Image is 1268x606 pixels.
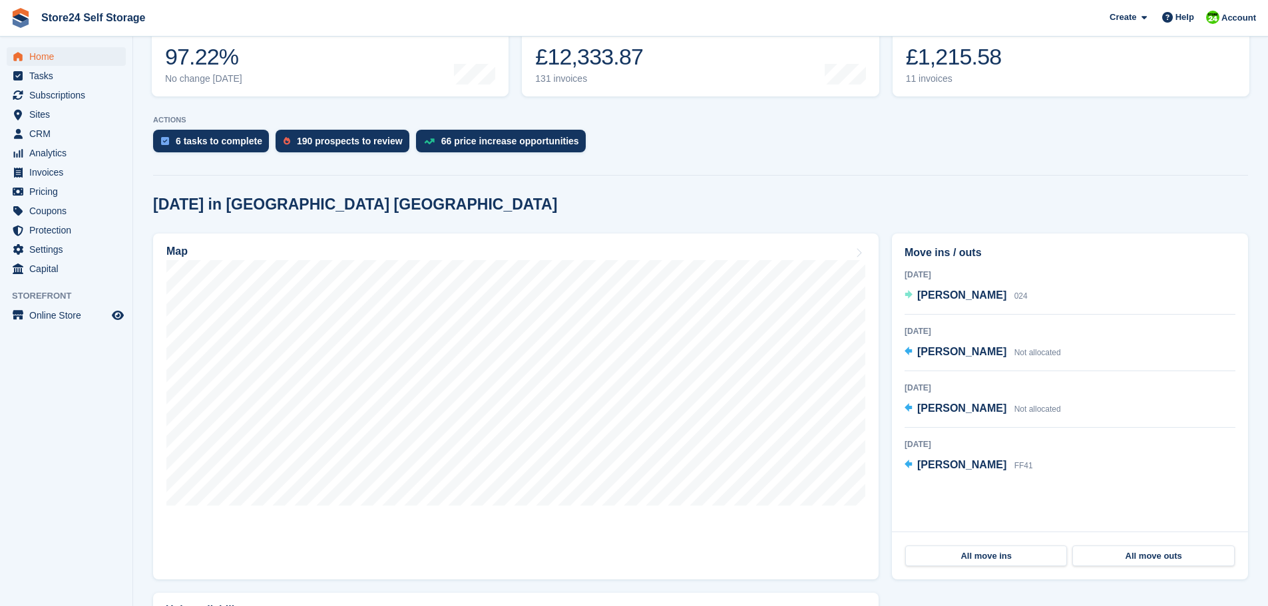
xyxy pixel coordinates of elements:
[12,289,132,303] span: Storefront
[905,325,1235,337] div: [DATE]
[7,144,126,162] a: menu
[1014,291,1028,301] span: 024
[276,130,416,159] a: 190 prospects to review
[7,47,126,66] a: menu
[905,457,1033,474] a: [PERSON_NAME] FF41
[153,130,276,159] a: 6 tasks to complete
[1221,11,1256,25] span: Account
[905,344,1061,361] a: [PERSON_NAME] Not allocated
[917,459,1006,470] span: [PERSON_NAME]
[176,136,262,146] div: 6 tasks to complete
[29,163,109,182] span: Invoices
[165,73,242,84] div: No change [DATE]
[905,287,1028,305] a: [PERSON_NAME] 024
[893,12,1249,96] a: Awaiting payment £1,215.58 11 invoices
[416,130,592,159] a: 66 price increase opportunities
[7,86,126,104] a: menu
[905,545,1067,567] a: All move ins
[153,233,879,579] a: Map
[7,221,126,239] a: menu
[29,306,109,325] span: Online Store
[152,12,509,96] a: Occupancy 97.22% No change [DATE]
[7,240,126,259] a: menu
[29,259,109,278] span: Capital
[1072,545,1234,567] a: All move outs
[905,245,1235,261] h2: Move ins / outs
[905,438,1235,450] div: [DATE]
[36,7,151,29] a: Store24 Self Storage
[161,137,169,145] img: task-75834270c22a3079a89374b754ae025e5fb1db73e45f91037f5363f120a921f8.svg
[7,105,126,124] a: menu
[1110,11,1136,24] span: Create
[29,182,109,201] span: Pricing
[905,382,1235,394] div: [DATE]
[917,402,1006,414] span: [PERSON_NAME]
[1014,348,1061,357] span: Not allocated
[153,116,1248,124] p: ACTIONS
[441,136,579,146] div: 66 price increase opportunities
[917,289,1006,301] span: [PERSON_NAME]
[29,240,109,259] span: Settings
[906,43,1002,71] div: £1,215.58
[7,67,126,85] a: menu
[917,346,1006,357] span: [PERSON_NAME]
[7,163,126,182] a: menu
[1014,461,1033,470] span: FF41
[29,144,109,162] span: Analytics
[7,124,126,143] a: menu
[1175,11,1194,24] span: Help
[29,86,109,104] span: Subscriptions
[7,202,126,220] a: menu
[29,47,109,66] span: Home
[535,43,643,71] div: £12,333.87
[906,73,1002,84] div: 11 invoices
[7,306,126,325] a: menu
[11,8,31,28] img: stora-icon-8386f47178a22dfd0bd8f6a31ec36ba5ce8667c1dd55bd0f319d3a0aa187defe.svg
[424,138,435,144] img: price_increase_opportunities-93ffe204e8149a01c8c9dc8f82e8f89637d9d84a8eef4429ea346261dce0b2c0.svg
[522,12,879,96] a: Month-to-date sales £12,333.87 131 invoices
[905,400,1061,418] a: [PERSON_NAME] Not allocated
[166,245,188,257] h2: Map
[153,196,557,214] h2: [DATE] in [GEOGRAPHIC_DATA] [GEOGRAPHIC_DATA]
[297,136,403,146] div: 190 prospects to review
[165,43,242,71] div: 97.22%
[29,124,109,143] span: CRM
[110,307,126,323] a: Preview store
[7,182,126,201] a: menu
[7,259,126,278] a: menu
[29,67,109,85] span: Tasks
[29,221,109,239] span: Protection
[29,202,109,220] span: Coupons
[284,137,290,145] img: prospect-51fa495bee0391a8d652442698ab0144808aea92771e9ea1ae160a38d050c398.svg
[1014,404,1061,414] span: Not allocated
[535,73,643,84] div: 131 invoices
[905,269,1235,281] div: [DATE]
[1206,11,1219,24] img: Robert Sears
[29,105,109,124] span: Sites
